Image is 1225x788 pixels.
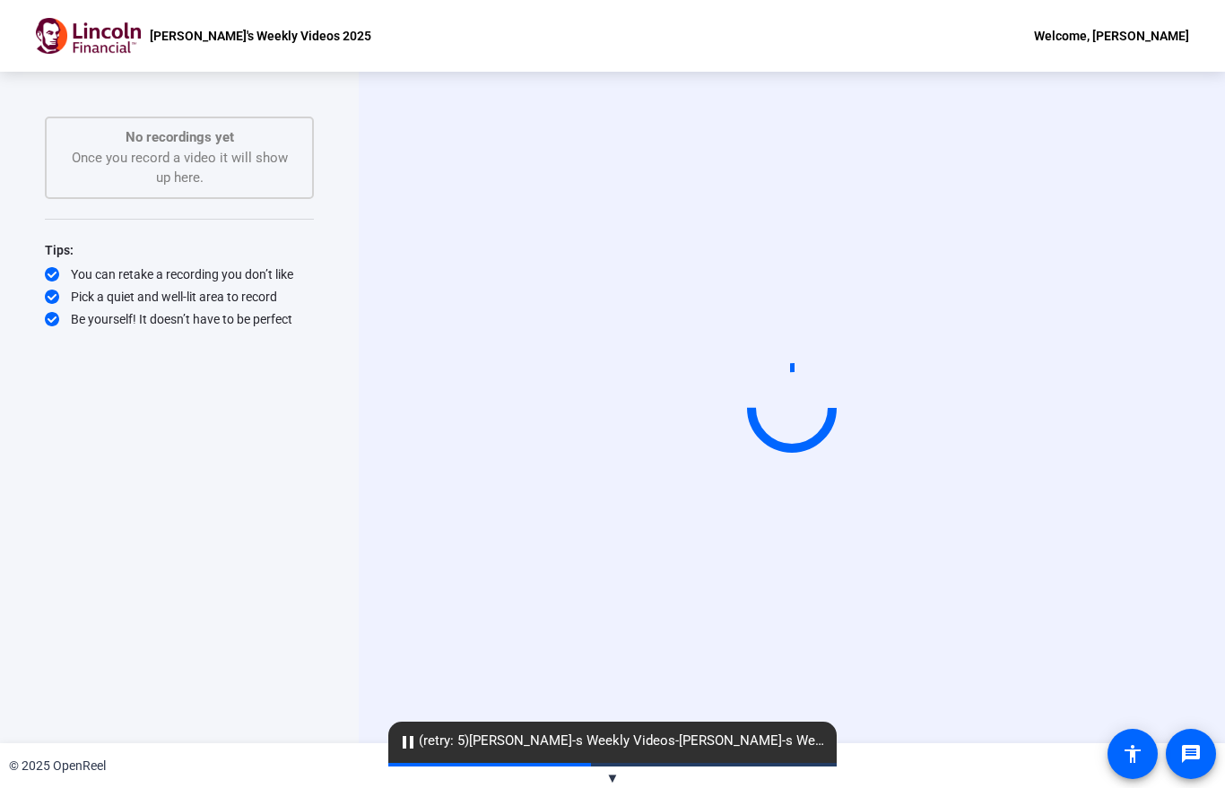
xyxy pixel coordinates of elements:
[397,732,419,753] mat-icon: pause
[65,127,294,188] div: Once you record a video it will show up here.
[45,310,314,328] div: Be yourself! It doesn’t have to be perfect
[388,731,837,752] span: (retry: 5) [PERSON_NAME]-s Weekly Videos-[PERSON_NAME]-s Weekly Videos 2025-1756402047185-webcam
[150,25,371,47] p: [PERSON_NAME]'s Weekly Videos 2025
[1180,743,1202,765] mat-icon: message
[45,288,314,306] div: Pick a quiet and well-lit area to record
[65,127,294,148] p: No recordings yet
[45,265,314,283] div: You can retake a recording you don’t like
[606,770,620,786] span: ▼
[1034,25,1189,47] div: Welcome, [PERSON_NAME]
[36,18,141,54] img: OpenReel logo
[45,239,314,261] div: Tips:
[9,757,106,775] div: © 2025 OpenReel
[1122,743,1143,765] mat-icon: accessibility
